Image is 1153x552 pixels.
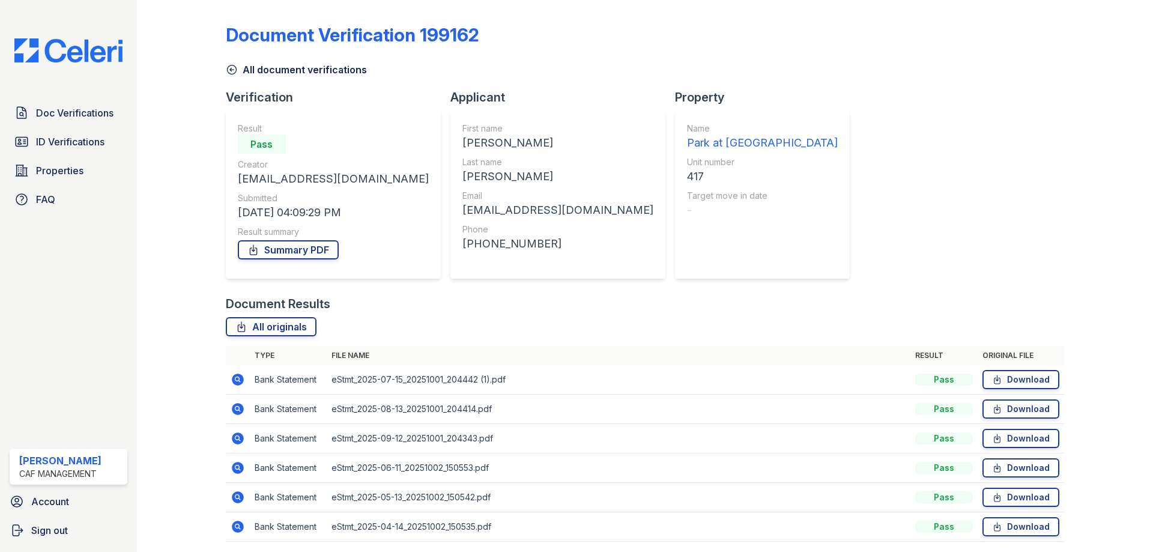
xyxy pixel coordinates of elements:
[462,168,653,185] div: [PERSON_NAME]
[327,365,910,395] td: eStmt_2025-07-15_20251001_204442 (1).pdf
[10,101,127,125] a: Doc Verifications
[450,89,675,106] div: Applicant
[10,187,127,211] a: FAQ
[250,483,327,512] td: Bank Statement
[36,106,113,120] span: Doc Verifications
[687,135,838,151] div: Park at [GEOGRAPHIC_DATA]
[915,521,973,533] div: Pass
[982,517,1059,536] a: Download
[687,156,838,168] div: Unit number
[982,458,1059,478] a: Download
[462,223,653,235] div: Phone
[327,346,910,365] th: File name
[915,403,973,415] div: Pass
[5,38,132,62] img: CE_Logo_Blue-a8612792a0a2168367f1c8372b55b34899dd931a85d93a1a3d3e32e68fde9ad4.png
[462,190,653,202] div: Email
[915,432,973,444] div: Pass
[327,395,910,424] td: eStmt_2025-08-13_20251001_204414.pdf
[10,130,127,154] a: ID Verifications
[31,523,68,538] span: Sign out
[915,374,973,386] div: Pass
[226,62,367,77] a: All document verifications
[238,192,429,204] div: Submitted
[675,89,859,106] div: Property
[226,296,330,312] div: Document Results
[327,453,910,483] td: eStmt_2025-06-11_20251002_150553.pdf
[687,202,838,219] div: -
[982,429,1059,448] a: Download
[250,424,327,453] td: Bank Statement
[36,163,83,178] span: Properties
[687,168,838,185] div: 417
[238,171,429,187] div: [EMAIL_ADDRESS][DOMAIN_NAME]
[978,346,1064,365] th: Original file
[687,123,838,151] a: Name Park at [GEOGRAPHIC_DATA]
[5,490,132,514] a: Account
[250,365,327,395] td: Bank Statement
[226,89,450,106] div: Verification
[462,156,653,168] div: Last name
[238,159,429,171] div: Creator
[238,226,429,238] div: Result summary
[36,135,104,149] span: ID Verifications
[250,512,327,542] td: Bank Statement
[250,346,327,365] th: Type
[915,491,973,503] div: Pass
[462,123,653,135] div: First name
[462,202,653,219] div: [EMAIL_ADDRESS][DOMAIN_NAME]
[226,24,479,46] div: Document Verification 199162
[36,192,55,207] span: FAQ
[238,123,429,135] div: Result
[250,395,327,424] td: Bank Statement
[915,462,973,474] div: Pass
[19,453,101,468] div: [PERSON_NAME]
[982,370,1059,389] a: Download
[31,494,69,509] span: Account
[687,123,838,135] div: Name
[19,468,101,480] div: CAF Management
[462,235,653,252] div: [PHONE_NUMBER]
[687,190,838,202] div: Target move in date
[462,135,653,151] div: [PERSON_NAME]
[238,135,286,154] div: Pass
[910,346,978,365] th: Result
[327,483,910,512] td: eStmt_2025-05-13_20251002_150542.pdf
[238,204,429,221] div: [DATE] 04:09:29 PM
[250,453,327,483] td: Bank Statement
[327,512,910,542] td: eStmt_2025-04-14_20251002_150535.pdf
[10,159,127,183] a: Properties
[226,317,316,336] a: All originals
[327,424,910,453] td: eStmt_2025-09-12_20251001_204343.pdf
[5,518,132,542] a: Sign out
[982,488,1059,507] a: Download
[982,399,1059,419] a: Download
[238,240,339,259] a: Summary PDF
